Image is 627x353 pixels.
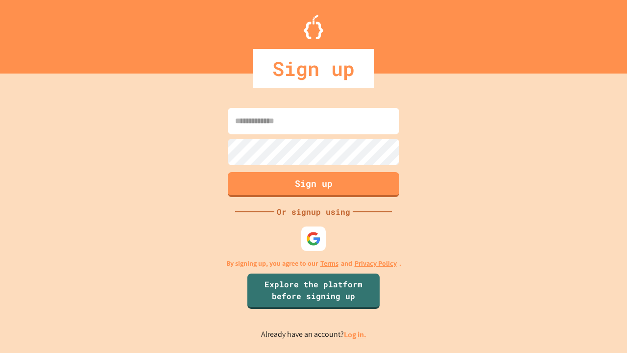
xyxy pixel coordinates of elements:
[320,258,338,269] a: Terms
[355,258,397,269] a: Privacy Policy
[274,206,353,218] div: Or signup using
[228,172,399,197] button: Sign up
[226,258,401,269] p: By signing up, you agree to our and .
[304,15,323,39] img: Logo.svg
[247,274,380,309] a: Explore the platform before signing up
[306,231,321,246] img: google-icon.svg
[344,329,366,340] a: Log in.
[253,49,374,88] div: Sign up
[261,328,366,341] p: Already have an account?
